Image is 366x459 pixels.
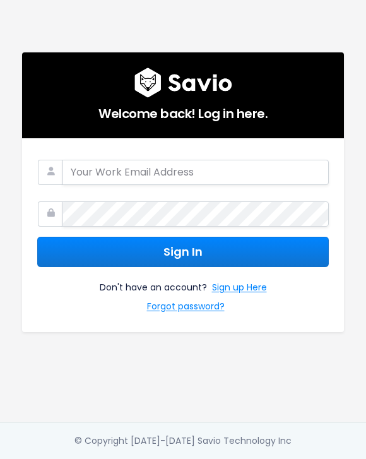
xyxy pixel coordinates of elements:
[37,267,329,316] div: Don't have an account?
[37,98,329,123] h5: Welcome back! Log in here.
[62,160,329,185] input: Your Work Email Address
[212,280,267,298] a: Sign up Here
[74,433,292,449] div: © Copyright [DATE]-[DATE] Savio Technology Inc
[37,237,329,268] button: Sign In
[147,299,225,317] a: Forgot password?
[134,68,232,98] img: logo600x187.a314fd40982d.png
